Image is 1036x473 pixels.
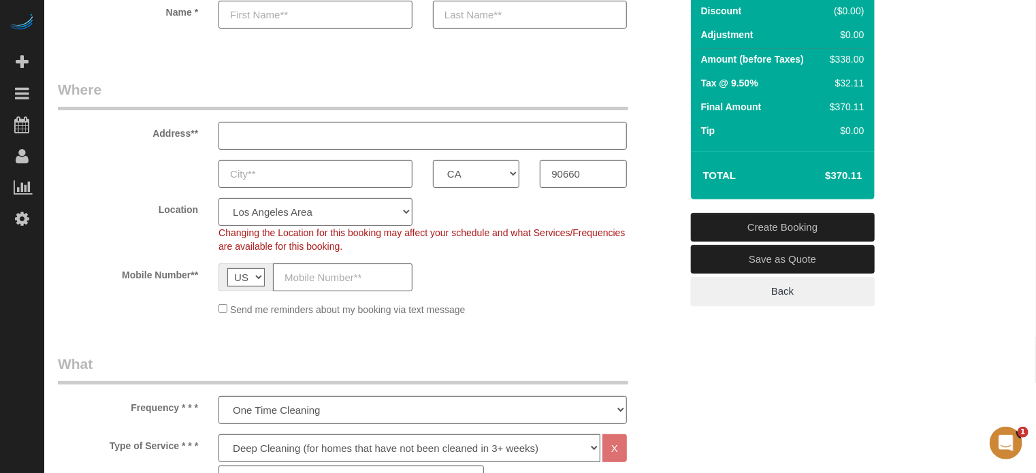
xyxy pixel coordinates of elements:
input: First Name** [218,1,412,29]
label: Amount (before Taxes) [701,52,804,66]
a: Save as Quote [691,245,875,274]
label: Type of Service * * * [48,434,208,453]
h4: $370.11 [784,170,862,182]
label: Final Amount [701,100,762,114]
label: Name * [48,1,208,19]
label: Mobile Number** [48,263,208,282]
label: Discount [701,4,742,18]
label: Adjustment [701,28,754,42]
span: Changing the Location for this booking may affect your schedule and what Services/Frequencies are... [218,227,625,252]
legend: Where [58,80,628,110]
input: Last Name** [433,1,627,29]
div: $32.11 [824,76,864,90]
a: Back [691,277,875,306]
div: $370.11 [824,100,864,114]
iframe: Intercom live chat [990,427,1022,459]
input: Zip Code** [540,160,626,188]
label: Location [48,198,208,216]
div: ($0.00) [824,4,864,18]
label: Tax @ 9.50% [701,76,758,90]
label: Frequency * * * [48,396,208,414]
div: $338.00 [824,52,864,66]
label: Tip [701,124,715,137]
strong: Total [703,169,736,181]
div: $0.00 [824,28,864,42]
div: $0.00 [824,124,864,137]
img: Automaid Logo [8,14,35,33]
legend: What [58,354,628,385]
span: 1 [1018,427,1029,438]
a: Create Booking [691,213,875,242]
span: Send me reminders about my booking via text message [230,304,466,315]
input: Mobile Number** [273,263,412,291]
